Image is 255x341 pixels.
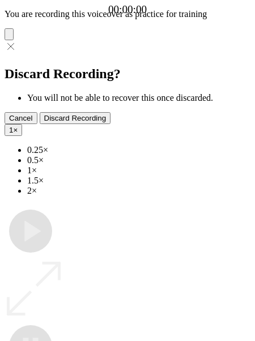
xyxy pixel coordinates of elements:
button: Discard Recording [40,112,111,124]
li: You will not be able to recover this once discarded. [27,93,250,103]
p: You are recording this voiceover as practice for training [5,9,250,19]
li: 1.5× [27,176,250,186]
button: Cancel [5,112,37,124]
a: 00:00:00 [108,3,147,16]
h2: Discard Recording? [5,66,250,82]
li: 2× [27,186,250,196]
button: 1× [5,124,22,136]
li: 1× [27,165,250,176]
span: 1 [9,126,13,134]
li: 0.5× [27,155,250,165]
li: 0.25× [27,145,250,155]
